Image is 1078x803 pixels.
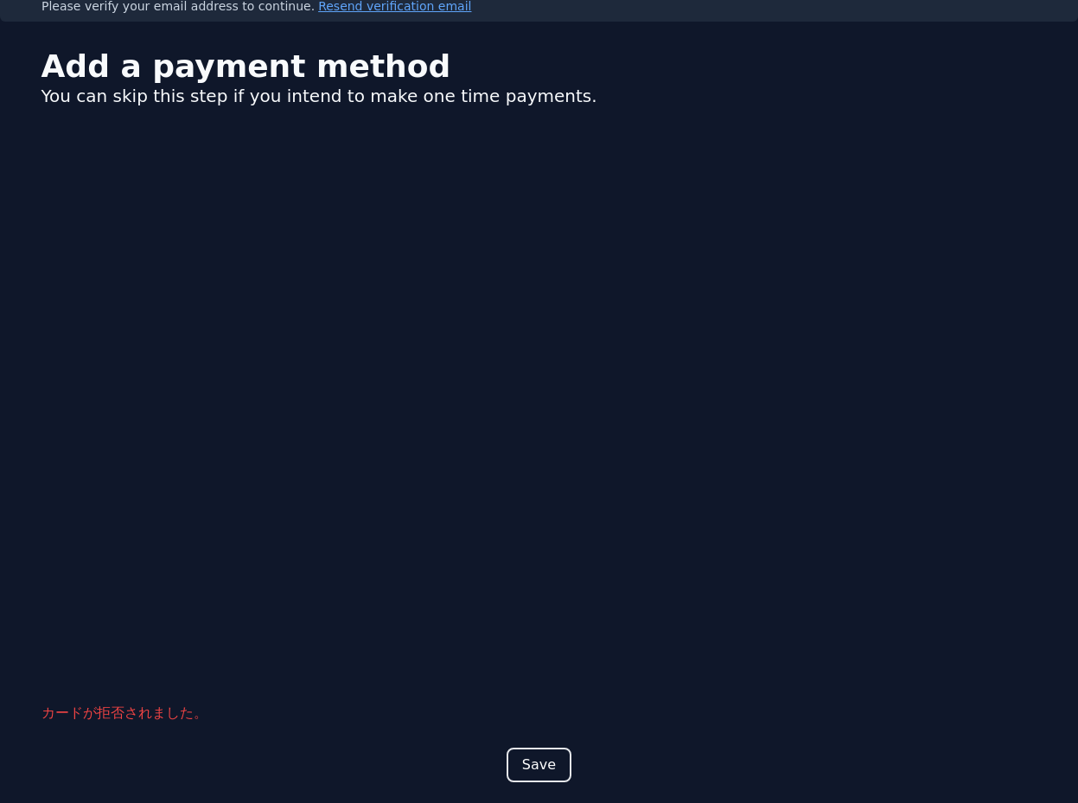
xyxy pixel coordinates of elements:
iframe: セキュアな支払い入力フレーム [38,150,1041,703]
div: カードが拒否されました。 [41,699,1037,727]
button: Save [507,748,571,782]
div: Add a payment method [41,49,1037,84]
div: You can skip this step if you intend to make one time payments. [41,84,1037,108]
